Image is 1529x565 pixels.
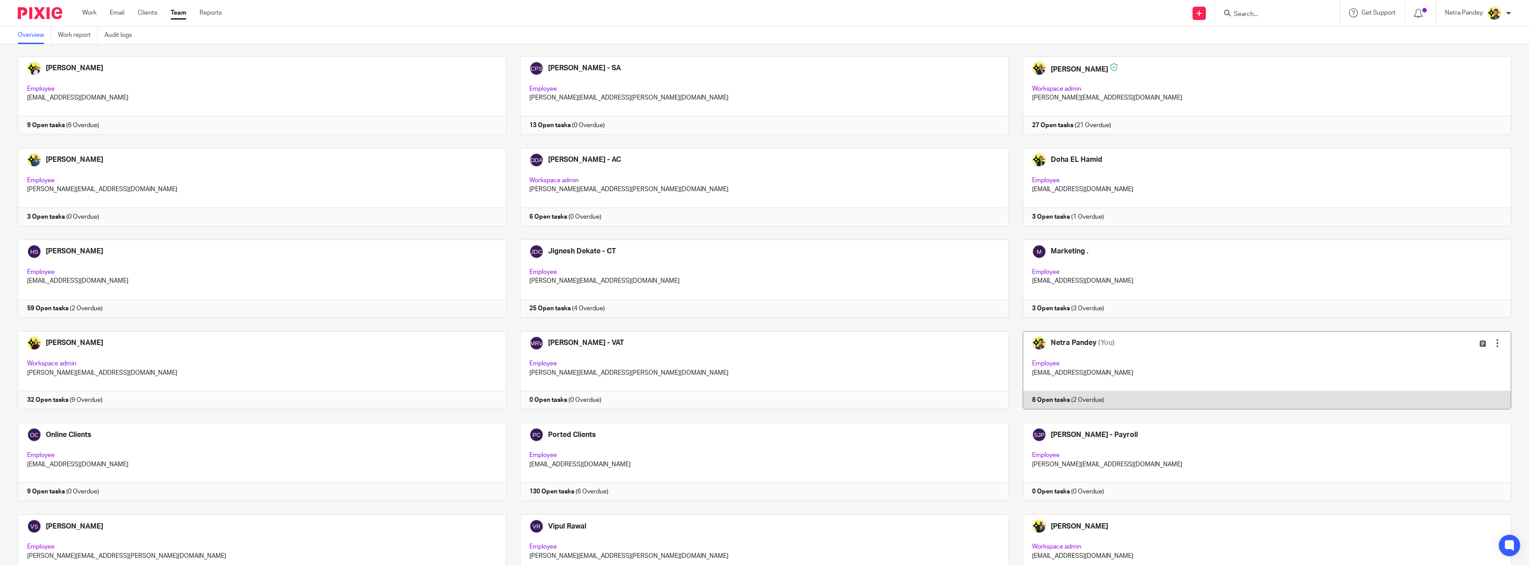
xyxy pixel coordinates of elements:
[110,8,124,17] a: Email
[58,27,98,44] a: Work report
[1445,8,1483,17] p: Netra Pandey
[104,27,139,44] a: Audit logs
[200,8,222,17] a: Reports
[1361,10,1396,16] span: Get Support
[82,8,96,17] a: Work
[138,8,157,17] a: Clients
[18,7,62,19] img: Pixie
[18,27,51,44] a: Overview
[171,8,186,17] a: Team
[1487,6,1501,20] img: Netra-New-Starbridge-Yellow.jpg
[1233,11,1313,19] input: Search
